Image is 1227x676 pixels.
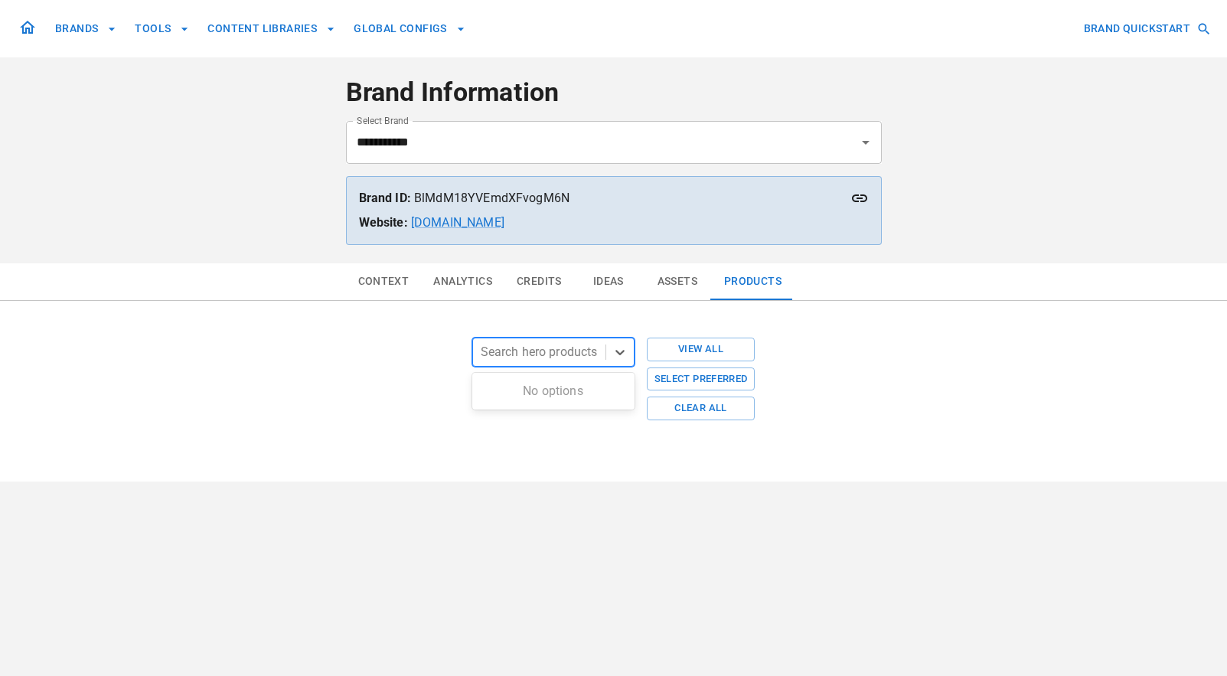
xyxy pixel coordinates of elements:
button: Credits [504,263,574,300]
h4: Brand Information [346,77,882,109]
button: TOOLS [129,15,195,43]
strong: Brand ID: [359,191,411,205]
button: Analytics [421,263,504,300]
button: Select Preferred [647,367,755,391]
button: Assets [643,263,712,300]
button: Clear All [647,397,755,420]
p: BlMdM18YVEmdXFvogM6N [359,189,869,207]
button: Ideas [574,263,643,300]
button: Context [346,263,422,300]
button: BRAND QUICKSTART [1078,15,1215,43]
button: Products [712,263,794,300]
button: BRANDS [49,15,122,43]
label: Select Brand [357,114,409,127]
a: [DOMAIN_NAME] [411,215,504,230]
button: Open [855,132,876,153]
button: View All [647,338,755,361]
strong: Website: [359,215,408,230]
div: No options [472,376,635,407]
button: GLOBAL CONFIGS [348,15,472,43]
button: CONTENT LIBRARIES [201,15,341,43]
